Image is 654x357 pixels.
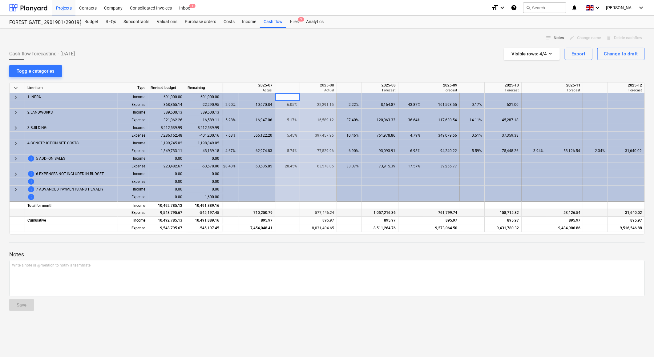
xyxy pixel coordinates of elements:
[117,217,148,224] div: Income
[9,50,75,58] span: Cash flow forecasting - [DATE]
[148,170,185,178] div: 0.00
[491,4,499,11] i: format_size
[364,132,395,139] div: 761,978.86
[610,88,642,93] div: Forecast
[504,48,560,60] button: Visible rows:4/4
[364,116,395,124] div: 120,063.33
[189,4,196,8] span: 1
[148,139,185,147] div: 1,199,745.02
[17,67,54,75] div: Toggle categories
[185,170,222,178] div: 0.00
[185,209,222,217] div: -545,197.45
[117,116,148,124] div: Expense
[25,201,117,209] div: Total for month
[185,101,222,109] div: -22,290.95
[117,124,148,132] div: Income
[185,178,222,186] div: 0.00
[117,132,148,139] div: Expense
[27,170,35,178] span: This line-item cannot be forecasted before price for client is updated. To change this, contact y...
[185,201,222,209] div: 10,491,889.16
[241,209,272,217] div: 710,250.79
[117,209,148,217] div: Expense
[487,101,519,109] div: 621.00
[12,94,19,101] span: keyboard_arrow_right
[597,48,645,60] button: Change to draft
[604,50,638,58] div: Change to draft
[117,170,148,178] div: Income
[120,16,153,28] a: Subcontracts
[153,16,181,28] a: Valuations
[546,35,551,41] span: notes
[241,82,272,88] div: 2025-07
[426,224,457,232] div: 9,273,064.50
[610,82,642,88] div: 2025-12
[549,82,580,88] div: 2025-11
[148,186,185,193] div: 0.00
[117,201,148,209] div: Income
[102,16,120,28] a: RFQs
[462,132,482,139] div: 0.51%
[148,155,185,162] div: 0.00
[185,132,222,139] div: -401,200.16
[364,224,396,232] div: 8,511,264.76
[302,101,334,109] div: 22,291.15
[27,93,41,101] span: 1 INFRA
[12,84,19,92] span: keyboard_arrow_down
[610,217,642,224] div: 895.97
[623,327,654,357] iframe: Chat Widget
[549,88,580,93] div: Forecast
[9,65,62,77] button: Toggle categories
[543,33,567,43] button: Notes
[216,147,236,155] div: 4.67%
[606,5,637,10] span: [PERSON_NAME]
[487,217,519,224] div: 895.97
[117,93,148,101] div: Income
[148,132,185,139] div: 7,286,162.48
[117,224,148,232] div: Expense
[364,82,396,88] div: 2025-08
[339,101,359,109] div: 2.22%
[12,186,19,193] span: keyboard_arrow_right
[637,4,645,11] i: keyboard_arrow_down
[426,88,457,93] div: Forecast
[27,124,46,132] span: 3 BUILDING
[148,224,185,232] div: 9,548,795.67
[117,186,148,193] div: Income
[286,16,302,28] div: Files
[12,109,19,116] span: keyboard_arrow_right
[426,147,457,155] div: 94,240.22
[401,132,420,139] div: 4.79%
[302,224,334,232] div: 8,031,494.65
[364,209,396,217] div: 1,057,216.36
[185,82,222,93] div: Remaining
[549,147,580,155] div: 53,126.54
[549,209,580,217] div: 53,126.54
[426,116,457,124] div: 117,630.54
[148,124,185,132] div: 8,212,539.99
[499,4,506,11] i: keyboard_arrow_down
[117,147,148,155] div: Expense
[148,93,185,101] div: 691,000.00
[610,147,642,155] div: 31,640.02
[12,140,19,147] span: keyboard_arrow_right
[148,162,185,170] div: 223,482.67
[487,209,519,217] div: 158,715.82
[339,116,359,124] div: 37.40%
[302,209,334,217] div: 577,446.24
[511,4,517,11] i: Knowledge base
[81,16,102,28] a: Budget
[185,217,222,224] div: 10,491,889.16
[241,116,272,124] div: 16,947.06
[241,132,272,139] div: 556,122.20
[220,16,238,28] a: Costs
[426,132,457,139] div: 349,079.66
[25,217,117,224] div: Cumulative
[117,109,148,116] div: Income
[117,82,148,93] div: Type
[364,147,395,155] div: 93,093.91
[241,224,272,232] div: 7,454,048.41
[401,101,420,109] div: 43.87%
